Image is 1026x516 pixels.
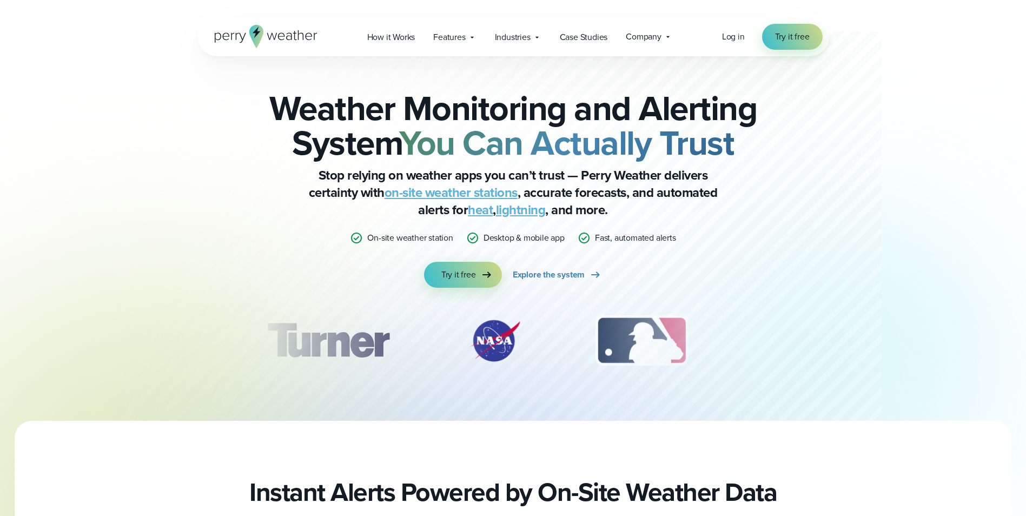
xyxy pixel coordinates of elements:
[249,477,777,507] h2: Instant Alerts Powered by On-Site Weather Data
[551,26,617,48] a: Case Studies
[496,200,546,220] a: lightning
[484,231,565,244] p: Desktop & mobile app
[385,183,518,202] a: on-site weather stations
[495,31,531,44] span: Industries
[560,31,608,44] span: Case Studies
[441,268,476,281] span: Try it free
[424,262,502,288] a: Try it free
[751,314,837,368] img: PGA.svg
[457,314,533,368] div: 2 of 12
[751,314,837,368] div: 4 of 12
[513,262,602,288] a: Explore the system
[297,167,730,219] p: Stop relying on weather apps you can’t trust — Perry Weather delivers certainty with , accurate f...
[399,117,734,168] strong: You Can Actually Trust
[251,314,775,373] div: slideshow
[585,314,699,368] img: MLB.svg
[468,200,493,220] a: heat
[367,231,453,244] p: On-site weather station
[626,30,661,43] span: Company
[433,31,465,44] span: Features
[251,314,405,368] img: Turner-Construction_1.svg
[513,268,585,281] span: Explore the system
[457,314,533,368] img: NASA.svg
[595,231,676,244] p: Fast, automated alerts
[775,30,810,43] span: Try it free
[358,26,425,48] a: How it Works
[251,314,405,368] div: 1 of 12
[722,30,745,43] a: Log in
[762,24,823,50] a: Try it free
[585,314,699,368] div: 3 of 12
[251,91,775,160] h2: Weather Monitoring and Alerting System
[367,31,415,44] span: How it Works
